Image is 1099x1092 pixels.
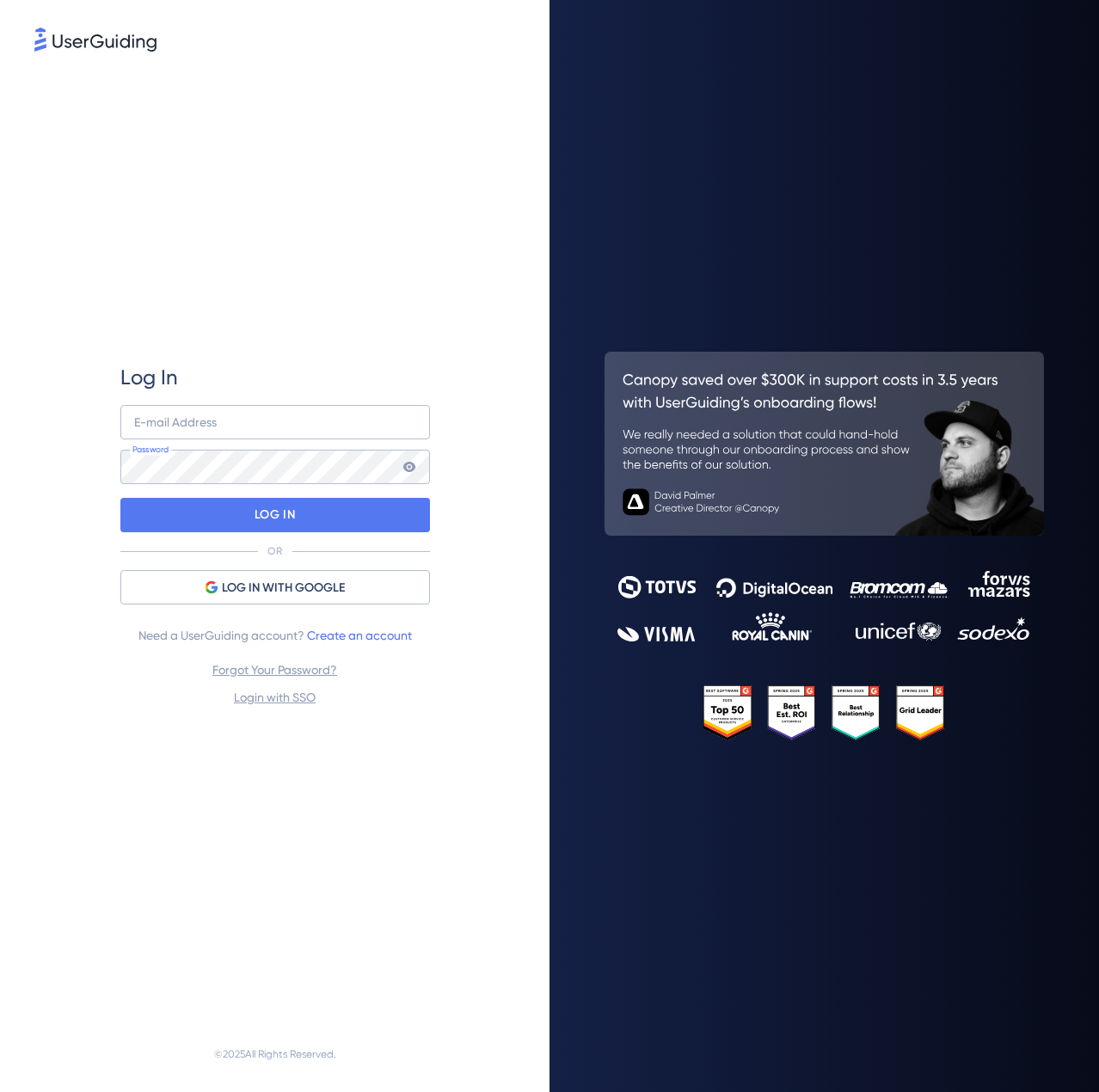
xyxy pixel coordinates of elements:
[617,571,1030,641] img: 9302ce2ac39453076f5bc0f2f2ca889b.svg
[234,690,316,704] a: Login with SSO
[212,663,337,677] a: Forgot Your Password?
[703,685,945,740] img: 25303e33045975176eb484905ab012ff.svg
[120,364,178,391] span: Log In
[34,28,157,52] img: 8faab4ba6bc7696a72372aa768b0286c.svg
[267,544,282,558] p: OR
[307,629,412,642] a: Create an account
[255,501,295,529] p: LOG IN
[138,625,412,646] span: Need a UserGuiding account?
[605,352,1044,536] img: 26c0aa7c25a843aed4baddd2b5e0fa68.svg
[120,405,430,439] input: example@company.com
[214,1044,336,1064] span: © 2025 All Rights Reserved.
[222,578,345,598] span: LOG IN WITH GOOGLE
